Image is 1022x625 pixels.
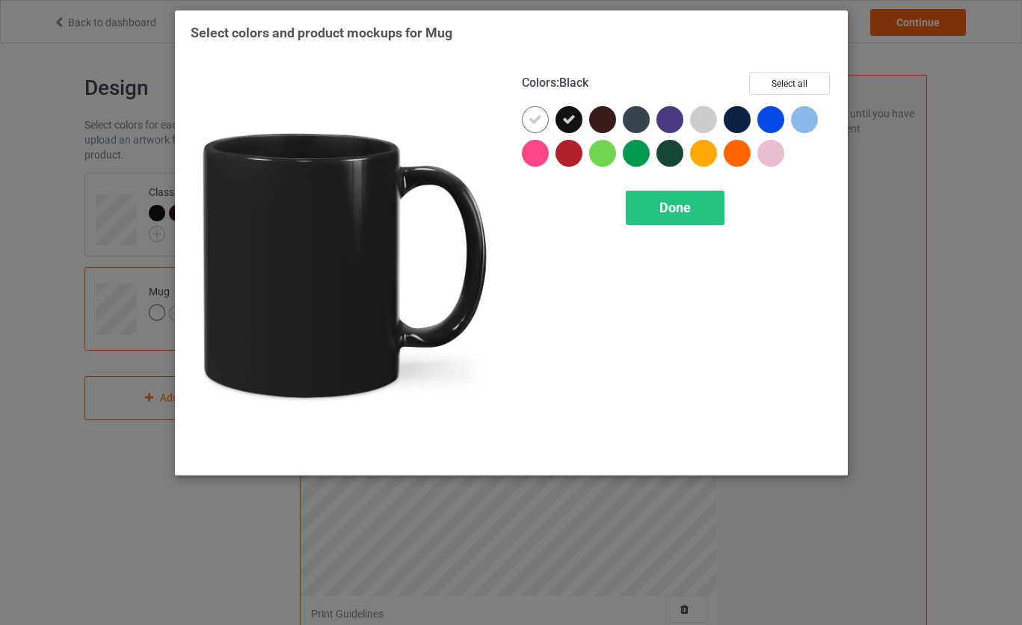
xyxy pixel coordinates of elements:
[749,72,830,95] button: Select all
[522,76,588,91] h4: :
[191,72,501,460] img: regular.jpg
[659,200,691,215] span: Done
[191,25,452,40] span: Select colors and product mockups for Mug
[522,76,556,90] span: Colors
[559,76,588,90] span: Black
